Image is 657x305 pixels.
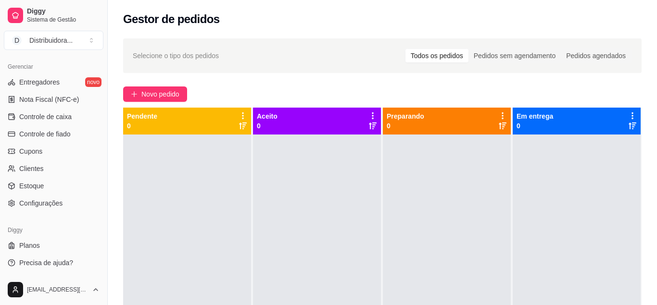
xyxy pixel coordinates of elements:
[405,49,468,62] div: Todos os pedidos
[19,241,40,250] span: Planos
[4,74,103,90] a: Entregadoresnovo
[4,144,103,159] a: Cupons
[4,161,103,176] a: Clientes
[257,121,278,131] p: 0
[19,146,42,156] span: Cupons
[257,111,278,121] p: Aceito
[561,49,631,62] div: Pedidos agendados
[4,238,103,253] a: Planos
[517,121,553,131] p: 0
[19,258,73,268] span: Precisa de ajuda?
[4,109,103,124] a: Controle de caixa
[123,12,220,27] h2: Gestor de pedidos
[4,255,103,270] a: Precisa de ajuda?
[387,111,424,121] p: Preparando
[19,77,60,87] span: Entregadores
[4,4,103,27] a: DiggySistema de Gestão
[517,111,553,121] p: Em entrega
[127,121,157,131] p: 0
[141,89,179,99] span: Novo pedido
[4,178,103,194] a: Estoque
[468,49,561,62] div: Pedidos sem agendamento
[19,129,71,139] span: Controle de fiado
[29,36,73,45] div: Distribuidora ...
[4,92,103,107] a: Nota Fiscal (NFC-e)
[19,112,72,122] span: Controle de caixa
[131,91,138,98] span: plus
[4,195,103,211] a: Configurações
[19,164,44,173] span: Clientes
[12,36,22,45] span: D
[27,7,100,16] span: Diggy
[27,286,88,293] span: [EMAIL_ADDRESS][DOMAIN_NAME]
[4,31,103,50] button: Select a team
[19,198,63,208] span: Configurações
[123,86,187,102] button: Novo pedido
[133,50,219,61] span: Selecione o tipo dos pedidos
[19,95,79,104] span: Nota Fiscal (NFC-e)
[19,181,44,191] span: Estoque
[127,111,157,121] p: Pendente
[4,59,103,74] div: Gerenciar
[4,278,103,301] button: [EMAIL_ADDRESS][DOMAIN_NAME]
[27,16,100,24] span: Sistema de Gestão
[4,222,103,238] div: Diggy
[4,126,103,142] a: Controle de fiado
[387,121,424,131] p: 0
